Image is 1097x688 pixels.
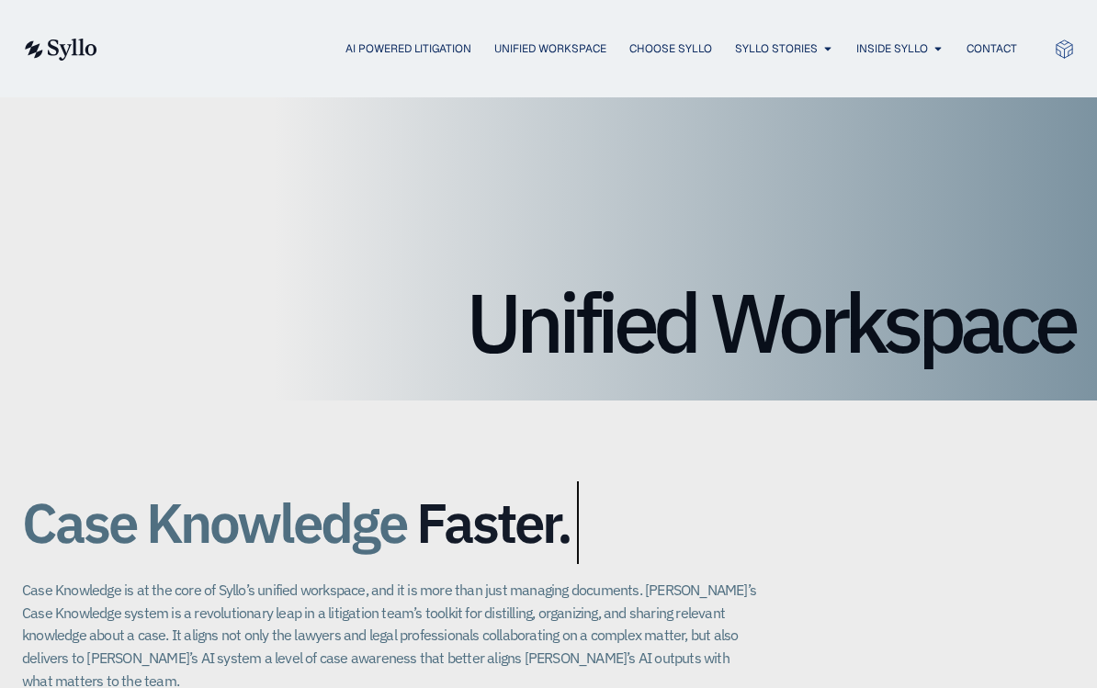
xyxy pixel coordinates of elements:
a: Syllo Stories [735,40,818,57]
span: Case Knowledge [22,481,406,564]
a: AI Powered Litigation [345,40,471,57]
a: Contact [967,40,1017,57]
div: Menu Toggle [134,40,1017,58]
a: Inside Syllo [856,40,928,57]
a: Unified Workspace [494,40,606,57]
a: Choose Syllo [629,40,712,57]
img: syllo [22,39,97,61]
span: Faster. [416,492,571,553]
nav: Menu [134,40,1017,58]
h1: Unified Workspace [22,281,1075,364]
